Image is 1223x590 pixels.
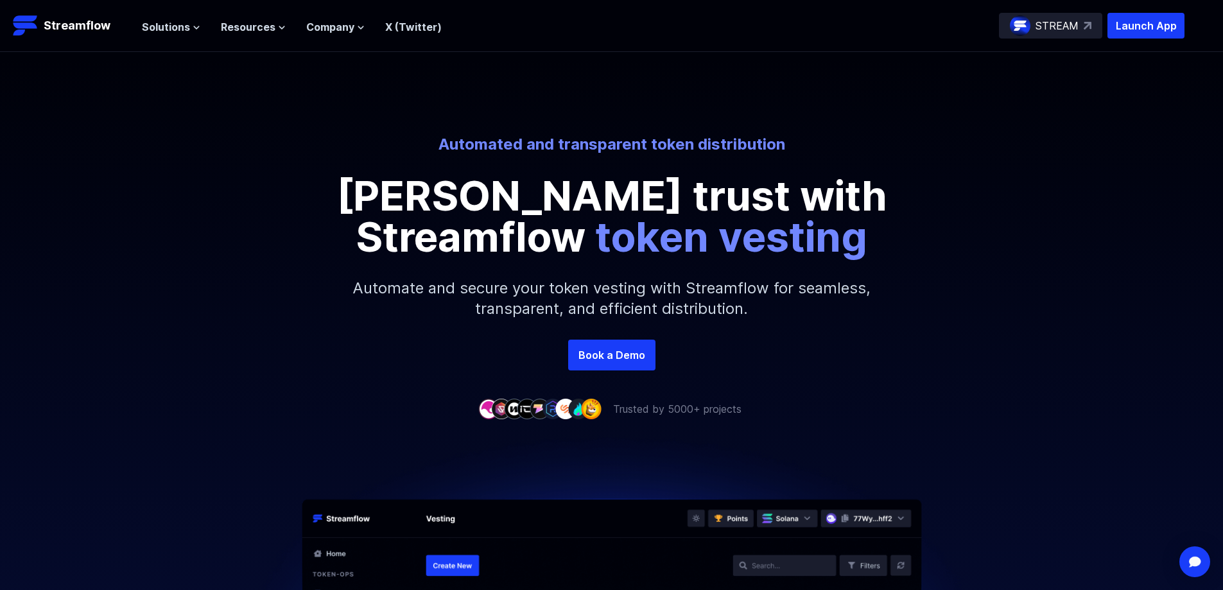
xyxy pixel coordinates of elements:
img: company-3 [504,399,525,419]
a: STREAM [999,13,1102,39]
img: company-6 [542,399,563,419]
p: Trusted by 5000+ projects [613,401,742,417]
p: STREAM [1036,18,1079,33]
a: Book a Demo [568,340,655,370]
span: Resources [221,19,275,35]
p: Automated and transparent token distribution [256,134,967,155]
img: company-7 [555,399,576,419]
span: Solutions [142,19,190,35]
a: Streamflow [13,13,129,39]
img: company-2 [491,399,512,419]
img: top-right-arrow.svg [1084,22,1091,30]
button: Company [306,19,365,35]
img: company-8 [568,399,589,419]
div: Open Intercom Messenger [1179,546,1210,577]
p: [PERSON_NAME] trust with Streamflow [323,175,901,257]
p: Automate and secure your token vesting with Streamflow for seamless, transparent, and efficient d... [336,257,888,340]
span: token vesting [595,212,867,261]
a: X (Twitter) [385,21,442,33]
img: Streamflow Logo [13,13,39,39]
span: Company [306,19,354,35]
img: company-9 [581,399,602,419]
img: company-5 [530,399,550,419]
button: Resources [221,19,286,35]
img: streamflow-logo-circle.png [1010,15,1030,36]
img: company-4 [517,399,537,419]
img: company-1 [478,399,499,419]
button: Solutions [142,19,200,35]
button: Launch App [1107,13,1184,39]
p: Streamflow [44,17,110,35]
